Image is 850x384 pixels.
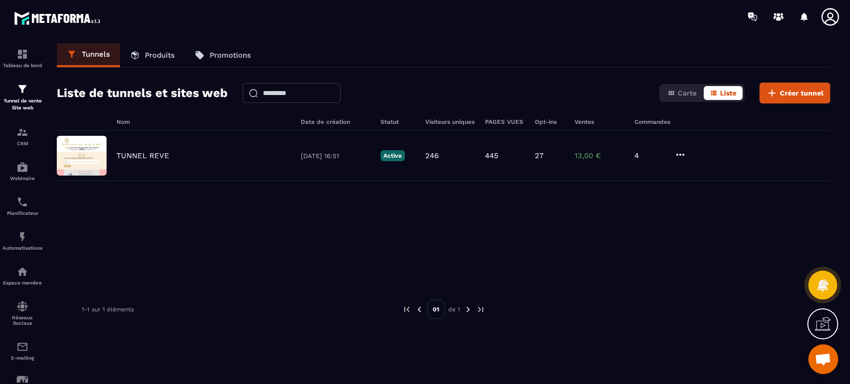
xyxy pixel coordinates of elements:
[16,161,28,173] img: automations
[448,305,460,313] p: de 1
[808,344,838,374] div: Ouvrir le chat
[117,118,291,125] h6: Nom
[2,293,42,333] a: social-networksocial-networkRéseaux Sociaux
[2,63,42,68] p: Tableau de bord
[301,152,370,160] p: [DATE] 16:51
[145,51,175,60] p: Produits
[57,43,120,67] a: Tunnels
[402,305,411,314] img: prev
[82,306,134,313] p: 1-1 sur 1 éléments
[2,97,42,111] p: Tunnel de vente Site web
[185,43,261,67] a: Promotions
[2,210,42,216] p: Planificateur
[380,150,405,161] p: Active
[16,83,28,95] img: formation
[425,151,439,160] p: 246
[2,176,42,181] p: Webinaire
[2,258,42,293] a: automationsautomationsEspace membre
[14,9,104,27] img: logo
[16,300,28,312] img: social-network
[2,119,42,154] a: formationformationCRM
[2,280,42,286] p: Espace membre
[16,126,28,138] img: formation
[2,76,42,119] a: formationformationTunnel de vente Site web
[485,118,525,125] h6: PAGES VUES
[16,341,28,353] img: email
[485,151,498,160] p: 445
[2,223,42,258] a: automationsautomationsAutomatisations
[57,83,228,103] h2: Liste de tunnels et sites web
[16,266,28,278] img: automations
[2,141,42,146] p: CRM
[16,48,28,60] img: formation
[16,231,28,243] img: automations
[2,333,42,368] a: emailemailE-mailing
[117,151,169,160] p: TUNNEL REVE
[575,118,624,125] h6: Ventes
[535,118,565,125] h6: Opt-ins
[2,189,42,223] a: schedulerschedulerPlanificateur
[634,118,670,125] h6: Commandes
[575,151,624,160] p: 13,00 €
[2,41,42,76] a: formationformationTableau de bord
[380,118,415,125] h6: Statut
[415,305,424,314] img: prev
[210,51,251,60] p: Promotions
[2,355,42,361] p: E-mailing
[57,136,107,176] img: image
[425,118,475,125] h6: Visiteurs uniques
[678,89,697,97] span: Carte
[16,196,28,208] img: scheduler
[120,43,185,67] a: Produits
[427,300,445,319] p: 01
[2,245,42,251] p: Automatisations
[2,315,42,326] p: Réseaux Sociaux
[720,89,736,97] span: Liste
[301,118,370,125] h6: Date de création
[476,305,485,314] img: next
[464,305,473,314] img: next
[759,83,830,103] button: Créer tunnel
[780,88,824,98] span: Créer tunnel
[634,151,664,160] p: 4
[2,154,42,189] a: automationsautomationsWebinaire
[661,86,703,100] button: Carte
[82,50,110,59] p: Tunnels
[704,86,742,100] button: Liste
[535,151,543,160] p: 27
